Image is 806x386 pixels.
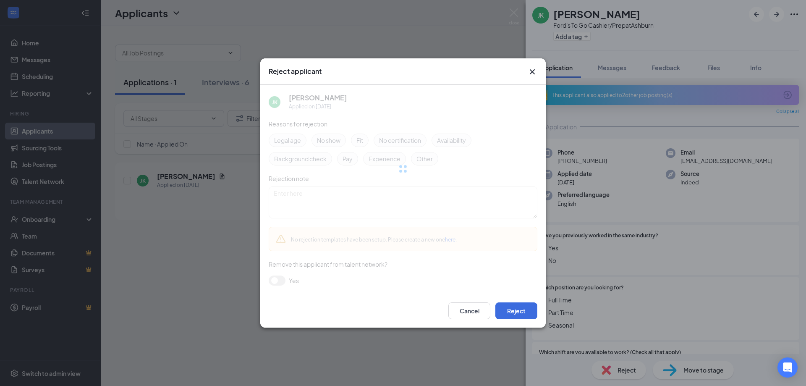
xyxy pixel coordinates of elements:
[527,67,537,77] button: Close
[448,302,490,319] button: Cancel
[527,67,537,77] svg: Cross
[269,67,322,76] h3: Reject applicant
[777,357,798,378] div: Open Intercom Messenger
[495,302,537,319] button: Reject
